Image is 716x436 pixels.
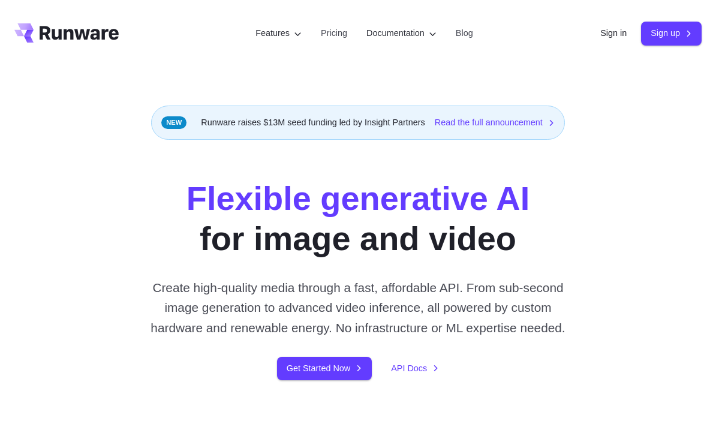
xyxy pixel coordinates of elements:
[366,26,437,40] label: Documentation
[151,106,565,140] div: Runware raises $13M seed funding led by Insight Partners
[391,362,439,375] a: API Docs
[600,26,627,40] a: Sign in
[255,26,302,40] label: Features
[138,278,577,338] p: Create high-quality media through a fast, affordable API. From sub-second image generation to adv...
[277,357,372,380] a: Get Started Now
[456,26,473,40] a: Blog
[186,179,530,217] strong: Flexible generative AI
[435,116,555,130] a: Read the full announcement
[186,178,530,258] h1: for image and video
[321,26,347,40] a: Pricing
[641,22,702,45] a: Sign up
[14,23,119,43] a: Go to /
